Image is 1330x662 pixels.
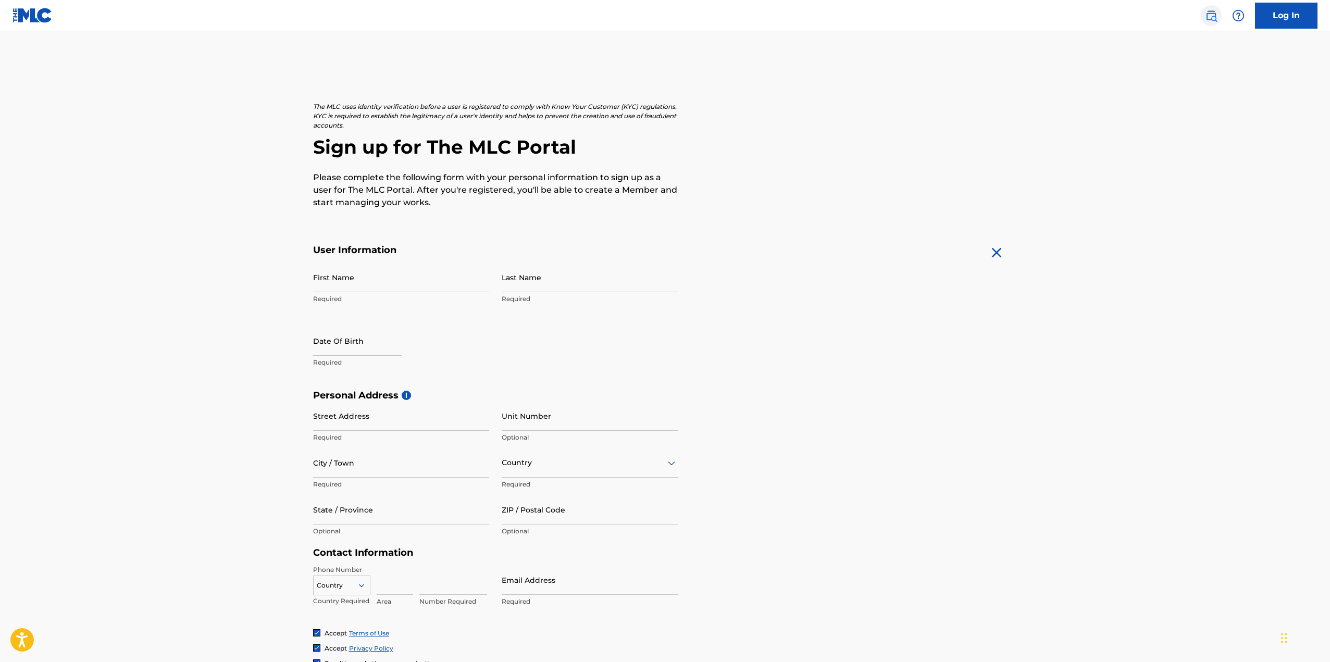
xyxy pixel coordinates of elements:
p: The MLC uses identity verification before a user is registered to comply with Know Your Customer ... [313,102,678,130]
a: Privacy Policy [349,644,393,652]
a: Terms of Use [349,629,389,637]
p: Please complete the following form with your personal information to sign up as a user for The ML... [313,171,678,209]
h5: Personal Address [313,390,1017,402]
img: MLC Logo [13,8,53,23]
img: search [1205,9,1217,22]
a: Log In [1255,3,1317,29]
p: Area [377,597,413,606]
p: Number Required [419,597,487,606]
img: checkbox [314,630,320,636]
p: Required [313,294,489,304]
h5: Contact Information [313,547,678,559]
span: Accept [325,644,347,652]
p: Optional [502,527,678,536]
p: Country Required [313,596,370,606]
a: Public Search [1201,5,1222,26]
span: i [402,391,411,400]
p: Required [313,433,489,442]
img: help [1232,9,1245,22]
p: Required [502,480,678,489]
p: Required [502,597,678,606]
img: checkbox [314,645,320,651]
p: Required [313,358,489,367]
div: Drag [1281,622,1287,654]
h5: User Information [313,244,678,256]
img: close [988,244,1005,261]
iframe: Chat Widget [1278,612,1330,662]
span: Accept [325,629,347,637]
p: Optional [502,433,678,442]
p: Required [502,294,678,304]
p: Optional [313,527,489,536]
p: Required [313,480,489,489]
div: Help [1228,5,1249,26]
h2: Sign up for The MLC Portal [313,135,1017,159]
